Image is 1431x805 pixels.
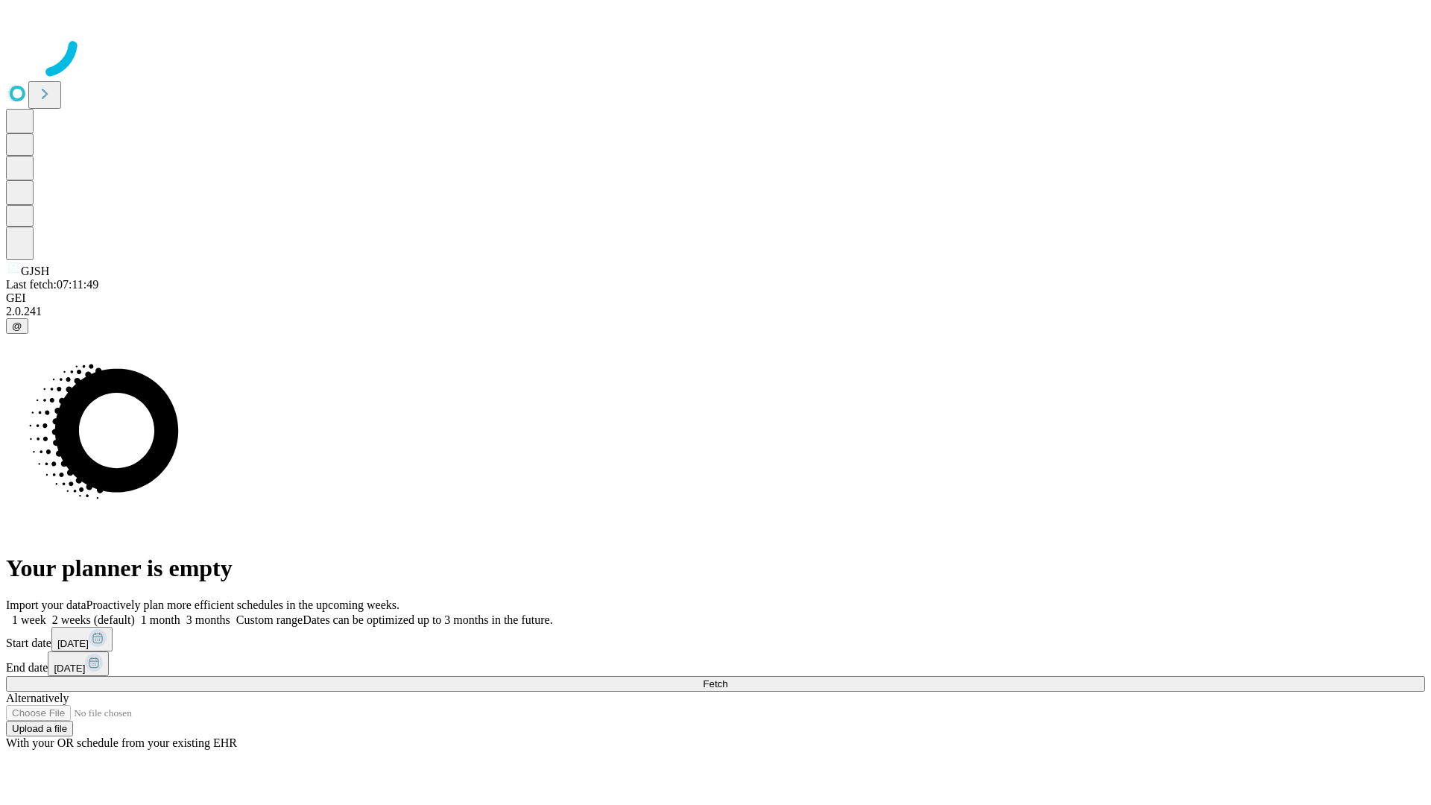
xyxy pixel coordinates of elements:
[54,663,85,674] span: [DATE]
[141,613,180,626] span: 1 month
[6,291,1425,305] div: GEI
[6,305,1425,318] div: 2.0.241
[12,613,46,626] span: 1 week
[86,599,399,611] span: Proactively plan more efficient schedules in the upcoming weeks.
[6,692,69,704] span: Alternatively
[303,613,552,626] span: Dates can be optimized up to 3 months in the future.
[6,676,1425,692] button: Fetch
[12,321,22,332] span: @
[6,627,1425,651] div: Start date
[186,613,230,626] span: 3 months
[6,736,237,749] span: With your OR schedule from your existing EHR
[6,599,86,611] span: Import your data
[6,651,1425,676] div: End date
[6,721,73,736] button: Upload a file
[51,627,113,651] button: [DATE]
[21,265,49,277] span: GJSH
[57,638,89,649] span: [DATE]
[6,318,28,334] button: @
[52,613,135,626] span: 2 weeks (default)
[703,678,727,689] span: Fetch
[236,613,303,626] span: Custom range
[6,555,1425,582] h1: Your planner is empty
[48,651,109,676] button: [DATE]
[6,278,98,291] span: Last fetch: 07:11:49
